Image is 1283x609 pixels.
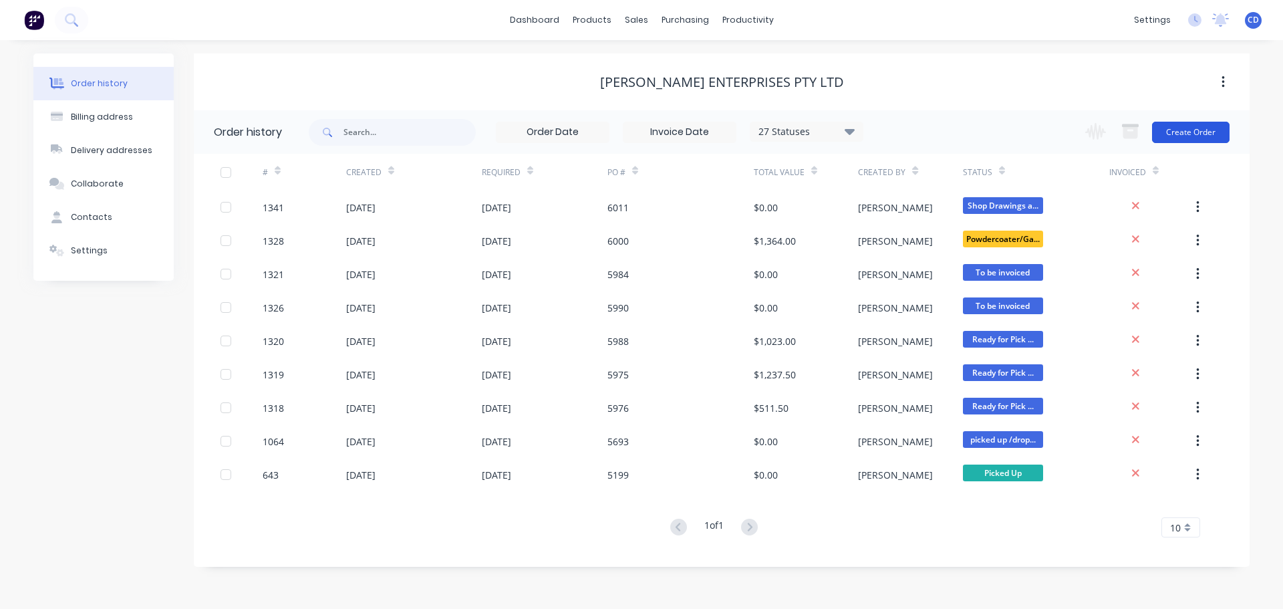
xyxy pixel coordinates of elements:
div: products [566,10,618,30]
div: Order history [214,124,282,140]
div: [DATE] [482,368,511,382]
div: [DATE] [346,267,376,281]
div: settings [1127,10,1177,30]
div: 6011 [607,201,629,215]
div: Billing address [71,111,133,123]
div: 643 [263,468,279,482]
button: Billing address [33,100,174,134]
div: 5693 [607,435,629,449]
div: Required [482,154,607,191]
div: Total Value [754,166,805,178]
div: [DATE] [482,468,511,482]
input: Order Date [496,122,609,142]
div: $0.00 [754,301,778,315]
div: [DATE] [482,234,511,248]
div: [DATE] [346,401,376,415]
div: [DATE] [346,435,376,449]
div: PO # [607,154,754,191]
div: [DATE] [346,234,376,248]
div: 5976 [607,401,629,415]
div: [DATE] [346,201,376,215]
div: $0.00 [754,201,778,215]
div: 5975 [607,368,629,382]
a: dashboard [503,10,566,30]
div: Collaborate [71,178,124,190]
div: $0.00 [754,267,778,281]
span: 10 [1170,521,1181,535]
div: $511.50 [754,401,789,415]
img: Factory [24,10,44,30]
button: Create Order [1152,122,1230,143]
div: [PERSON_NAME] [858,401,933,415]
span: To be invoiced [963,264,1043,281]
div: [PERSON_NAME] [858,435,933,449]
div: Created By [858,166,905,178]
button: Contacts [33,201,174,234]
div: [DATE] [346,468,376,482]
div: Order history [71,78,128,90]
div: Invoiced [1109,154,1193,191]
div: 1 of 1 [704,518,724,537]
div: [DATE] [482,201,511,215]
div: Created By [858,154,962,191]
div: 1328 [263,234,284,248]
div: Status [963,166,992,178]
span: Ready for Pick ... [963,398,1043,414]
div: 1321 [263,267,284,281]
div: [DATE] [346,301,376,315]
div: 6000 [607,234,629,248]
div: 1326 [263,301,284,315]
div: PO # [607,166,625,178]
div: [PERSON_NAME] [858,201,933,215]
span: picked up /drop... [963,431,1043,448]
span: Ready for Pick ... [963,331,1043,348]
div: [DATE] [482,401,511,415]
div: $0.00 [754,468,778,482]
div: 5990 [607,301,629,315]
div: [PERSON_NAME] Enterprises PTY LTD [600,74,844,90]
div: [DATE] [346,368,376,382]
div: Created [346,154,482,191]
input: Search... [343,119,476,146]
input: Invoice Date [623,122,736,142]
span: Picked Up [963,465,1043,481]
div: [PERSON_NAME] [858,267,933,281]
div: 5988 [607,334,629,348]
div: Created [346,166,382,178]
div: [PERSON_NAME] [858,368,933,382]
div: # [263,166,268,178]
div: 1064 [263,435,284,449]
div: Settings [71,245,108,257]
span: Shop Drawings a... [963,197,1043,214]
div: Invoiced [1109,166,1146,178]
div: [DATE] [482,301,511,315]
div: [PERSON_NAME] [858,334,933,348]
div: Total Value [754,154,858,191]
button: Collaborate [33,167,174,201]
div: Contacts [71,211,112,223]
div: productivity [716,10,780,30]
div: 27 Statuses [750,124,863,139]
div: Status [963,154,1109,191]
button: Order history [33,67,174,100]
div: 1320 [263,334,284,348]
span: To be invoiced [963,297,1043,314]
div: [DATE] [346,334,376,348]
div: [DATE] [482,267,511,281]
button: Settings [33,234,174,267]
div: Delivery addresses [71,144,152,156]
div: [PERSON_NAME] [858,468,933,482]
button: Delivery addresses [33,134,174,167]
div: [PERSON_NAME] [858,301,933,315]
div: $1,237.50 [754,368,796,382]
div: 5199 [607,468,629,482]
span: Powdercoater/Ga... [963,231,1043,247]
span: CD [1248,14,1259,26]
div: 5984 [607,267,629,281]
div: 1318 [263,401,284,415]
div: 1319 [263,368,284,382]
div: [PERSON_NAME] [858,234,933,248]
span: Ready for Pick ... [963,364,1043,381]
div: sales [618,10,655,30]
div: $1,023.00 [754,334,796,348]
